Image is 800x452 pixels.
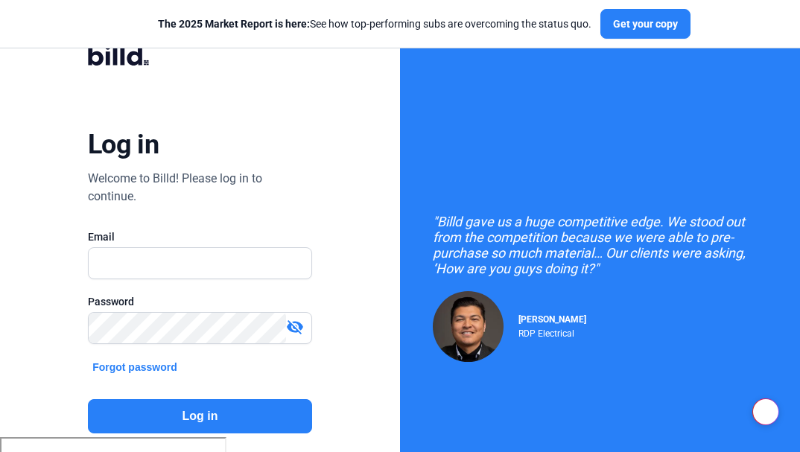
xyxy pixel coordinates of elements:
[600,9,691,39] button: Get your copy
[88,399,312,433] button: Log in
[88,359,182,375] button: Forgot password
[88,128,159,161] div: Log in
[88,294,312,309] div: Password
[433,291,504,362] img: Raul Pacheco
[88,170,312,206] div: Welcome to Billd! Please log in to continue.
[518,314,586,325] span: [PERSON_NAME]
[88,229,312,244] div: Email
[158,18,310,30] span: The 2025 Market Report is here:
[158,16,591,31] div: See how top-performing subs are overcoming the status quo.
[518,325,586,339] div: RDP Electrical
[286,318,304,336] mat-icon: visibility_off
[433,214,768,276] div: "Billd gave us a huge competitive edge. We stood out from the competition because we were able to...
